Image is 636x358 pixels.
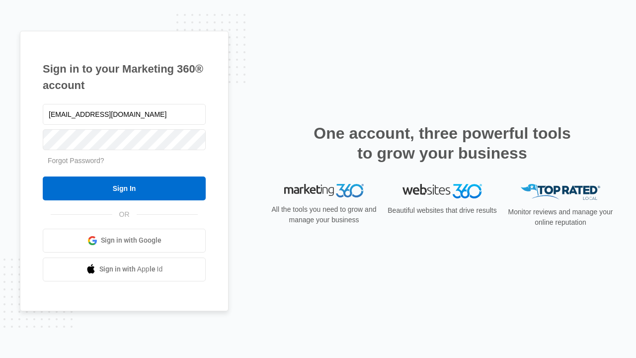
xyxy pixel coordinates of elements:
[387,205,498,216] p: Beautiful websites that drive results
[101,235,161,246] span: Sign in with Google
[311,123,574,163] h2: One account, three powerful tools to grow your business
[112,209,137,220] span: OR
[284,184,364,198] img: Marketing 360
[521,184,600,200] img: Top Rated Local
[402,184,482,198] img: Websites 360
[48,157,104,165] a: Forgot Password?
[268,204,380,225] p: All the tools you need to grow and manage your business
[99,264,163,274] span: Sign in with Apple Id
[43,177,206,200] input: Sign In
[43,258,206,281] a: Sign in with Apple Id
[43,229,206,253] a: Sign in with Google
[505,207,616,228] p: Monitor reviews and manage your online reputation
[43,104,206,125] input: Email
[43,61,206,93] h1: Sign in to your Marketing 360® account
